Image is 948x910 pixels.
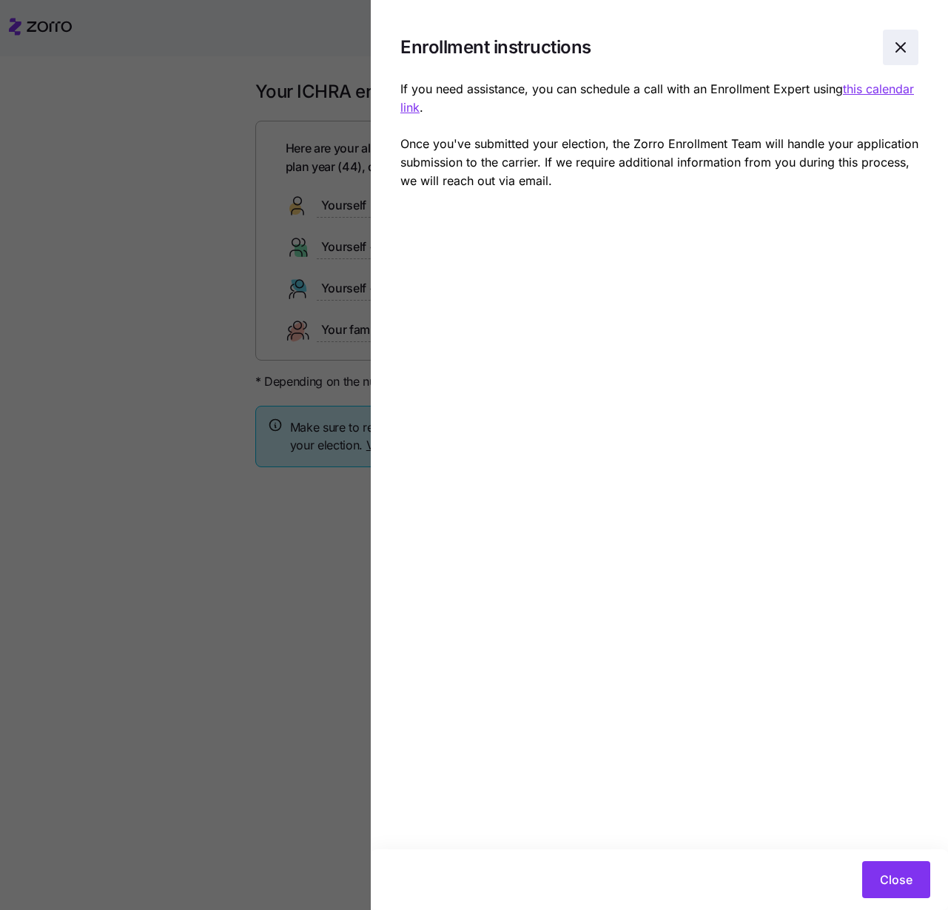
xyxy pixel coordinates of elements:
[400,80,918,190] p: If you need assistance, you can schedule a call with an Enrollment Expert using . Once you've sub...
[880,871,912,889] span: Close
[400,36,871,58] h1: Enrollment instructions
[862,861,930,898] button: Close
[400,81,914,115] a: this calendar link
